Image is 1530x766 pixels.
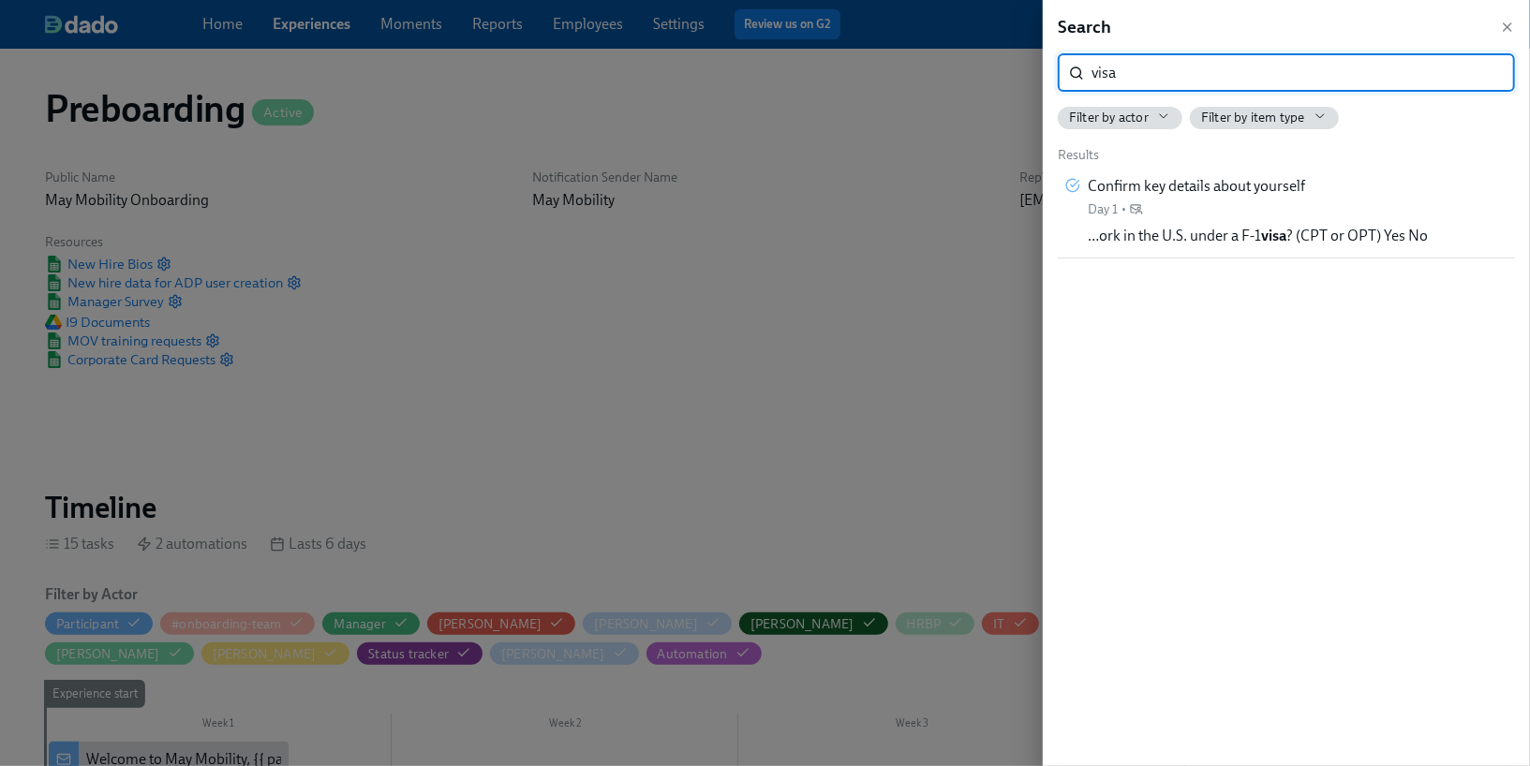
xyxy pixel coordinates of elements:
div: Confirm key details about yourselfDay 1•…ork in the U.S. under a F-1visa? (CPT or OPT) Yes No [1058,165,1515,258]
div: Day 1 [1088,200,1118,218]
span: …ork in the U.S. under a F-1 ? (CPT or OPT) Yes No [1088,226,1428,246]
button: Filter by actor [1058,107,1182,129]
h5: Search [1058,15,1111,39]
span: Confirm key details about yourself [1088,176,1305,197]
div: Task for Participant [1065,178,1080,199]
div: • [1122,200,1126,218]
strong: visa [1261,227,1286,244]
span: Results [1058,147,1099,163]
button: Filter by item type [1190,107,1339,129]
span: Filter by actor [1069,109,1149,126]
span: Filter by item type [1201,109,1305,126]
svg: Personal Email [1130,202,1143,215]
